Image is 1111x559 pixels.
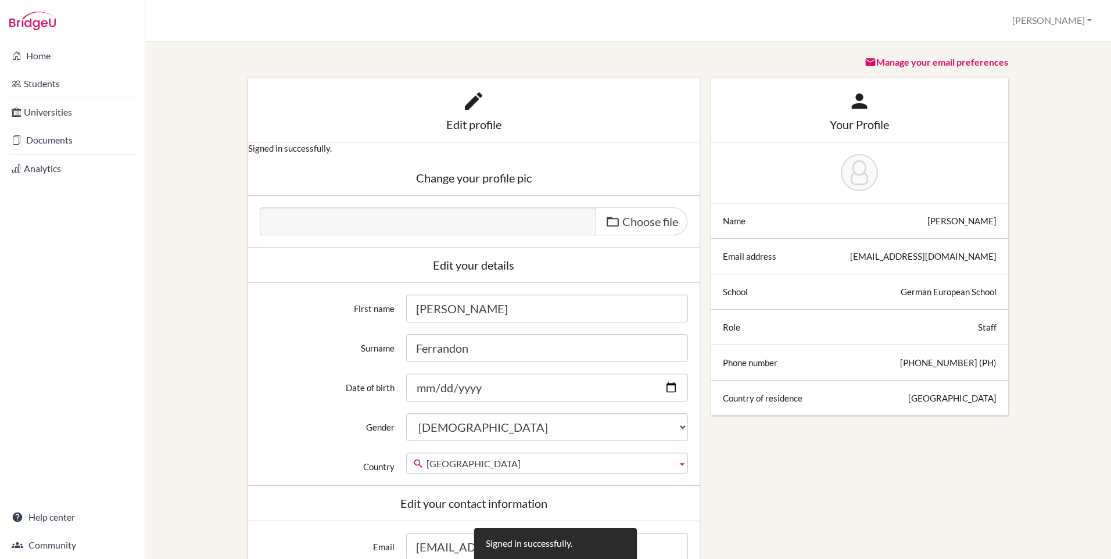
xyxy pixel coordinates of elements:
a: Analytics [2,157,142,180]
a: Manage your email preferences [865,56,1008,67]
div: Phone number [723,357,777,368]
p: Signed in successfully. [248,142,700,154]
span: [GEOGRAPHIC_DATA] [427,453,672,474]
label: First name [254,295,400,314]
div: Role [723,321,740,333]
div: Edit your contact information [260,497,688,509]
img: Julien Ferrandon [841,154,878,191]
div: Edit your details [260,259,688,271]
span: Choose file [622,214,678,228]
div: [PERSON_NAME] [927,215,997,227]
label: Country [254,453,400,472]
button: [PERSON_NAME] [1007,10,1097,31]
div: Signed in successfully. [486,537,572,550]
a: Home [2,44,142,67]
a: Help center [2,506,142,529]
div: Country of residence [723,392,802,404]
div: Staff [978,321,997,333]
a: Students [2,72,142,95]
div: Email address [723,250,776,262]
label: Date of birth [254,374,400,393]
div: Name [723,215,746,227]
a: Documents [2,128,142,152]
label: Gender [254,413,400,433]
div: [GEOGRAPHIC_DATA] [908,392,997,404]
div: [EMAIL_ADDRESS][DOMAIN_NAME] [850,250,997,262]
div: Edit profile [260,119,688,130]
div: School [723,286,748,298]
img: Bridge-U [9,12,56,30]
div: Your Profile [723,119,997,130]
div: [PHONE_NUMBER] (PH) [900,357,997,368]
div: Change your profile pic [260,172,688,184]
label: Surname [254,334,400,354]
div: German European School [901,286,997,298]
a: Universities [2,101,142,124]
